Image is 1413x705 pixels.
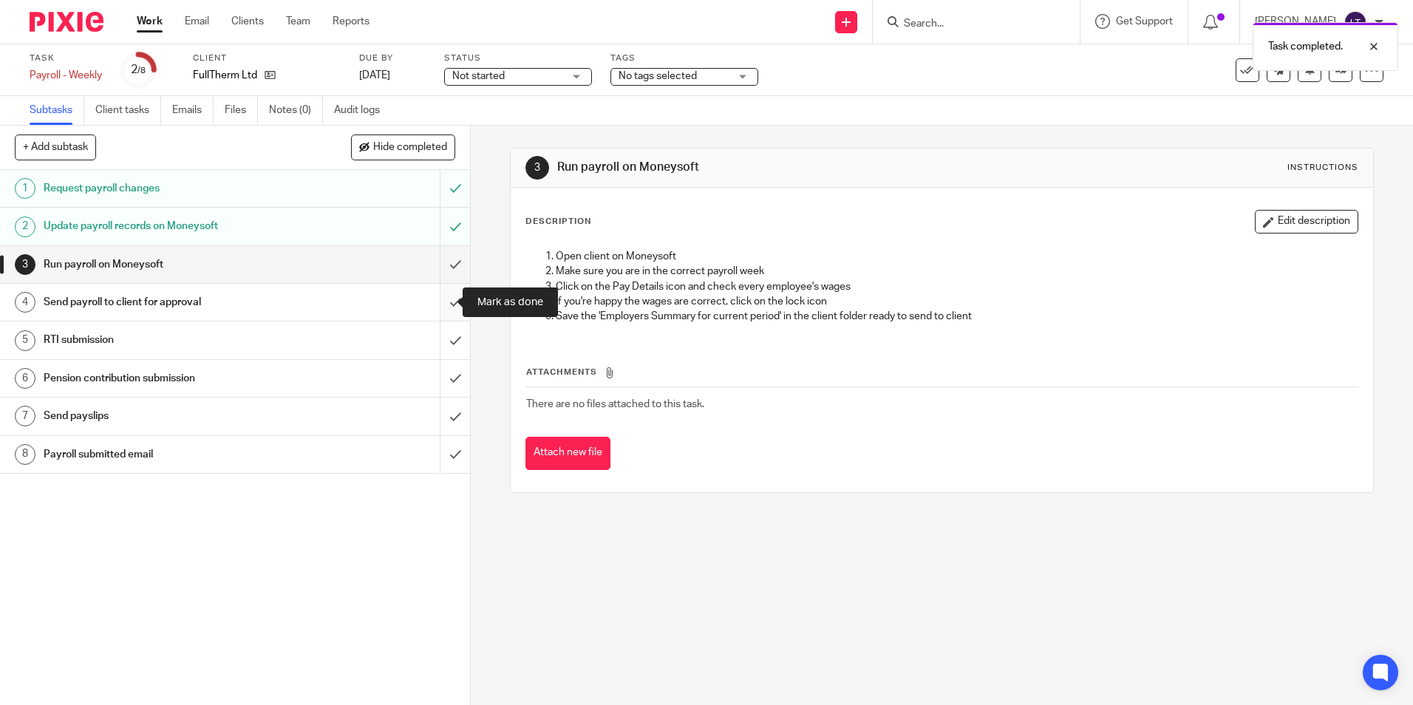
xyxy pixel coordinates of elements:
[619,71,697,81] span: No tags selected
[30,68,102,83] div: Payroll - Weekly
[526,368,597,376] span: Attachments
[15,178,35,199] div: 1
[269,96,323,125] a: Notes (0)
[526,399,704,409] span: There are no files attached to this task.
[15,254,35,275] div: 3
[193,68,257,83] p: FullTherm Ltd
[373,142,447,154] span: Hide completed
[44,177,298,200] h1: Request payroll changes
[44,367,298,389] h1: Pension contribution submission
[556,264,1357,279] p: Make sure you are in the correct payroll week
[15,368,35,389] div: 6
[452,71,505,81] span: Not started
[193,52,341,64] label: Client
[15,134,96,160] button: + Add subtask
[557,160,973,175] h1: Run payroll on Moneysoft
[333,14,370,29] a: Reports
[44,253,298,276] h1: Run payroll on Moneysoft
[231,14,264,29] a: Clients
[525,437,610,470] button: Attach new file
[556,279,1357,294] p: Click on the Pay Details icon and check every employee's wages
[286,14,310,29] a: Team
[137,14,163,29] a: Work
[44,443,298,466] h1: Payroll submitted email
[95,96,161,125] a: Client tasks
[525,216,591,228] p: Description
[351,134,455,160] button: Hide completed
[1255,210,1358,234] button: Edit description
[334,96,391,125] a: Audit logs
[15,444,35,465] div: 8
[610,52,758,64] label: Tags
[44,291,298,313] h1: Send payroll to client for approval
[172,96,214,125] a: Emails
[44,405,298,427] h1: Send payslips
[131,61,146,78] div: 2
[359,70,390,81] span: [DATE]
[1287,162,1358,174] div: Instructions
[30,12,103,32] img: Pixie
[525,156,549,180] div: 3
[44,215,298,237] h1: Update payroll records on Moneysoft
[15,292,35,313] div: 4
[1268,39,1343,54] p: Task completed.
[30,52,102,64] label: Task
[44,329,298,351] h1: RTI submission
[556,309,1357,324] p: Save the 'Employers Summary for current period' in the client folder ready to send to client
[137,67,146,75] small: /8
[15,330,35,351] div: 5
[225,96,258,125] a: Files
[30,96,84,125] a: Subtasks
[15,217,35,237] div: 2
[556,294,1357,309] p: If you're happy the wages are correct, click on the lock icon
[359,52,426,64] label: Due by
[15,406,35,426] div: 7
[185,14,209,29] a: Email
[556,249,1357,264] p: Open client on Moneysoft
[444,52,592,64] label: Status
[1344,10,1367,34] img: svg%3E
